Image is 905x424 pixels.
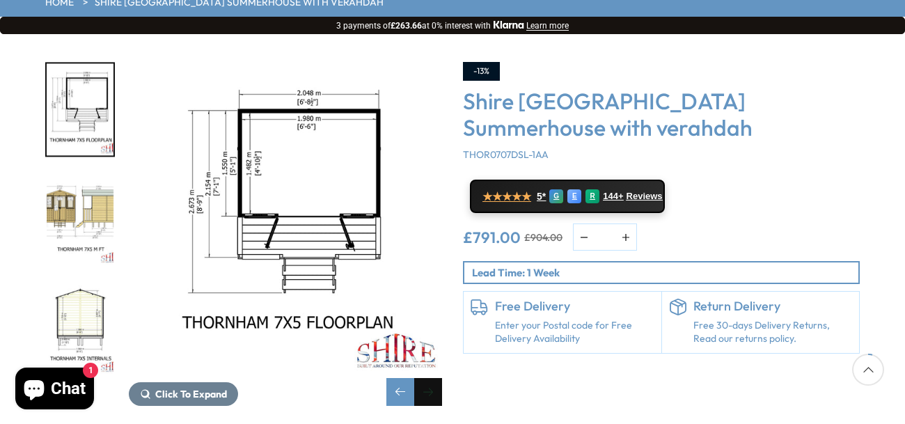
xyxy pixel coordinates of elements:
inbox-online-store-chat: Shopify online store chat [11,368,98,413]
img: Thornham7x5INTERNALS_ec2cc298-edf9-43c2-b8e4-d8794672469f_200x200.jpg [47,281,113,374]
div: 3 / 7 [45,171,115,267]
del: £904.00 [524,233,562,242]
span: Click To Expand [155,388,227,400]
span: ★★★★★ [482,190,531,203]
p: Lead Time: 1 Week [472,265,858,280]
div: 4 / 7 [45,280,115,375]
span: Reviews [627,191,663,202]
img: Shire Thornham Beachhut Summerhouse with verahdah - Best Shed [129,62,442,375]
div: Next slide [414,378,442,406]
div: E [567,189,581,203]
span: 144+ [603,191,623,202]
div: G [549,189,563,203]
h6: Return Delivery [693,299,853,314]
p: Free 30-days Delivery Returns, Read our returns policy. [693,319,853,346]
div: 2 / 7 [129,62,442,406]
div: -13% [463,62,500,81]
img: Thornham7x5FLOORPLAN_2e48b1c6-7217-4023-a3a0-7c3efd2fb188_200x200.jpg [47,63,113,156]
h3: Shire [GEOGRAPHIC_DATA] Summerhouse with verahdah [463,88,860,141]
span: THOR0707DSL-1AA [463,148,549,161]
img: Thornham7x5MFT_eac2360c-1b8d-44d2-bce4-49d1e265cbaa_200x200.jpg [47,173,113,265]
button: Click To Expand [129,382,238,406]
div: 2 / 7 [45,62,115,157]
a: Enter your Postal code for Free Delivery Availability [495,319,654,346]
div: Previous slide [386,378,414,406]
div: R [585,189,599,203]
ins: £791.00 [463,230,521,245]
h6: Free Delivery [495,299,654,314]
a: ★★★★★ 5* G E R 144+ Reviews [470,180,665,213]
